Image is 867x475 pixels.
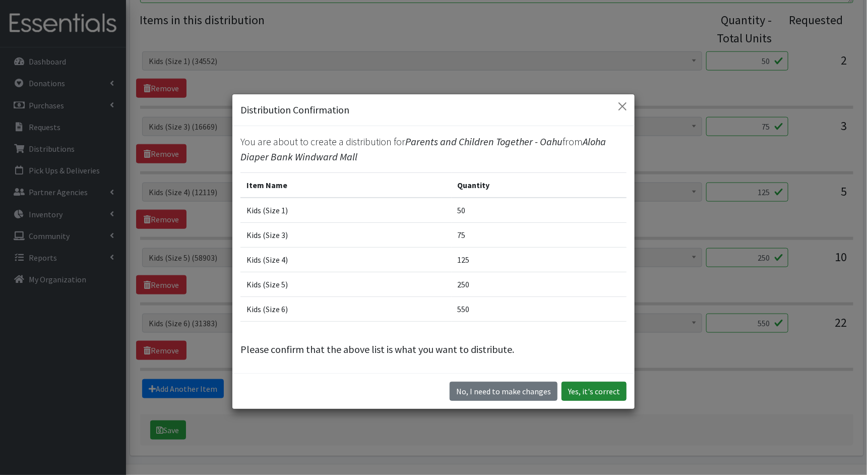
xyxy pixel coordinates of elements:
[452,297,627,322] td: 550
[452,272,627,297] td: 250
[452,173,627,198] th: Quantity
[452,223,627,248] td: 75
[452,248,627,272] td: 125
[562,382,627,401] button: Yes, it's correct
[405,135,563,148] span: Parents and Children Together - Oahu
[240,198,452,223] td: Kids (Size 1)
[452,198,627,223] td: 50
[240,272,452,297] td: Kids (Size 5)
[240,342,627,357] p: Please confirm that the above list is what you want to distribute.
[240,173,452,198] th: Item Name
[240,102,349,117] h5: Distribution Confirmation
[614,98,631,114] button: Close
[240,297,452,322] td: Kids (Size 6)
[450,382,558,401] button: No I need to make changes
[240,248,452,272] td: Kids (Size 4)
[240,134,627,164] p: You are about to create a distribution for from
[240,223,452,248] td: Kids (Size 3)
